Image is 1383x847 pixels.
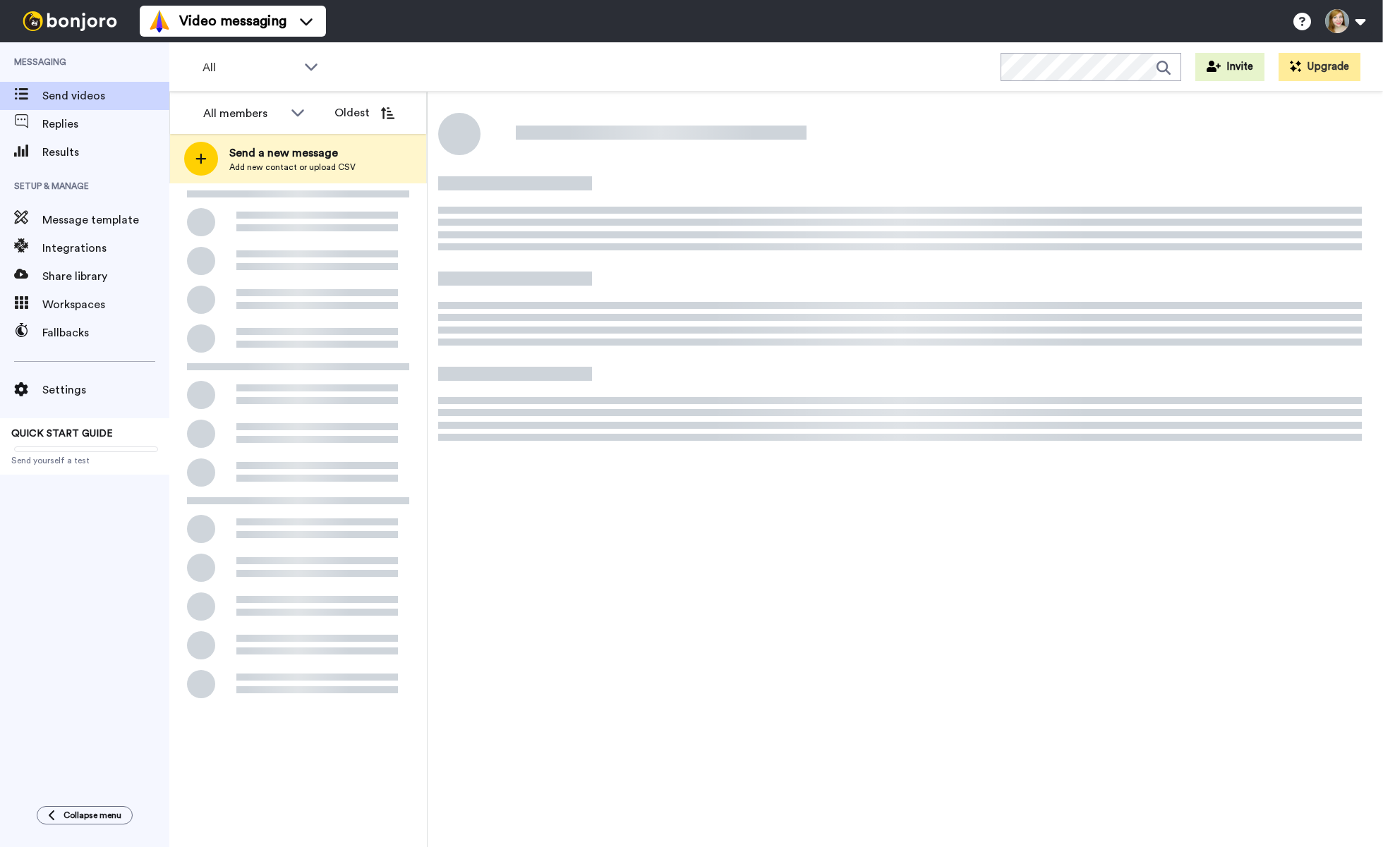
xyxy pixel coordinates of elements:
span: Results [42,144,169,161]
span: Integrations [42,240,169,257]
span: Share library [42,268,169,285]
img: bj-logo-header-white.svg [17,11,123,31]
img: vm-color.svg [148,10,171,32]
span: Add new contact or upload CSV [229,162,356,173]
button: Oldest [324,99,405,127]
span: Send a new message [229,145,356,162]
span: Video messaging [179,11,286,31]
span: QUICK START GUIDE [11,429,113,439]
span: Settings [42,382,169,398]
span: Send videos [42,87,169,104]
span: Message template [42,212,169,228]
div: All members [203,105,284,122]
span: All [203,59,297,76]
button: Invite [1195,53,1264,81]
span: Workspaces [42,296,169,313]
button: Upgrade [1279,53,1360,81]
button: Collapse menu [37,806,133,824]
span: Fallbacks [42,324,169,341]
span: Replies [42,116,169,133]
span: Send yourself a test [11,455,158,466]
span: Collapse menu [64,810,121,821]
